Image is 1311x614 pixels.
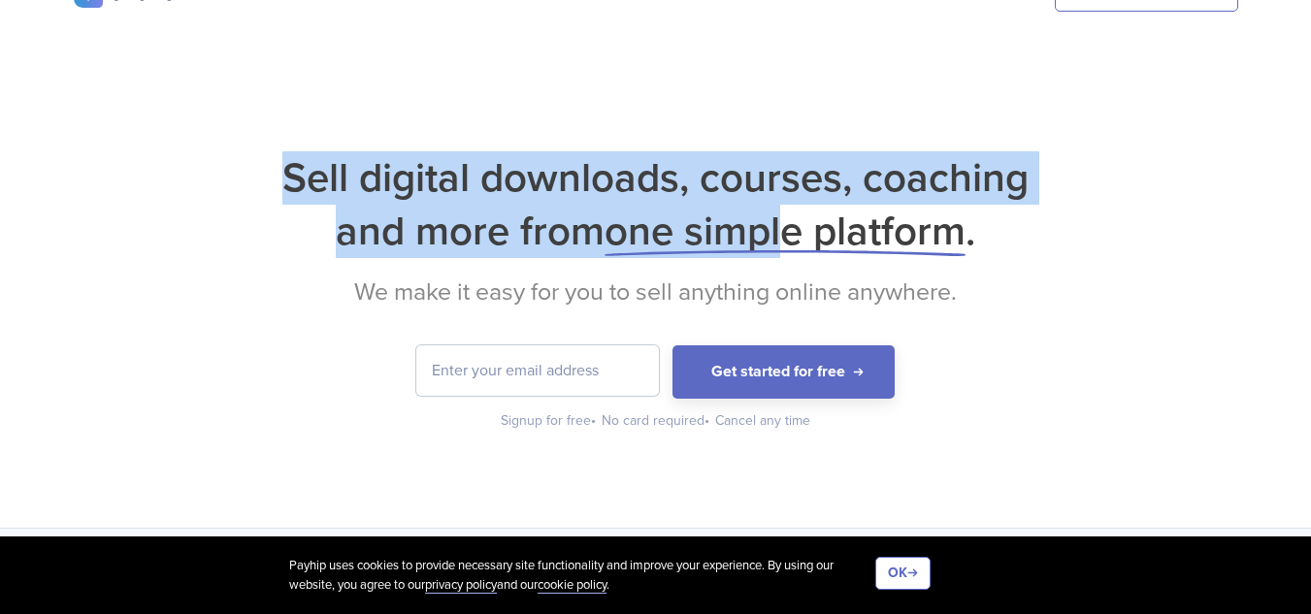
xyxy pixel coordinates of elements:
div: Signup for free [501,411,598,431]
button: Get started for free [672,345,895,399]
input: Enter your email address [416,345,659,396]
a: cookie policy [538,577,606,594]
span: one simple platform [605,207,966,256]
div: No card required [602,411,711,431]
h2: We make it easy for you to sell anything online anywhere. [74,277,1238,307]
h1: Sell digital downloads, courses, coaching and more from [74,151,1238,258]
a: privacy policy [425,577,497,594]
span: • [705,412,709,429]
button: OK [875,557,931,590]
span: • [591,412,596,429]
div: Cancel any time [715,411,810,431]
div: Payhip uses cookies to provide necessary site functionality and improve your experience. By using... [289,557,875,595]
span: . [966,207,975,256]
